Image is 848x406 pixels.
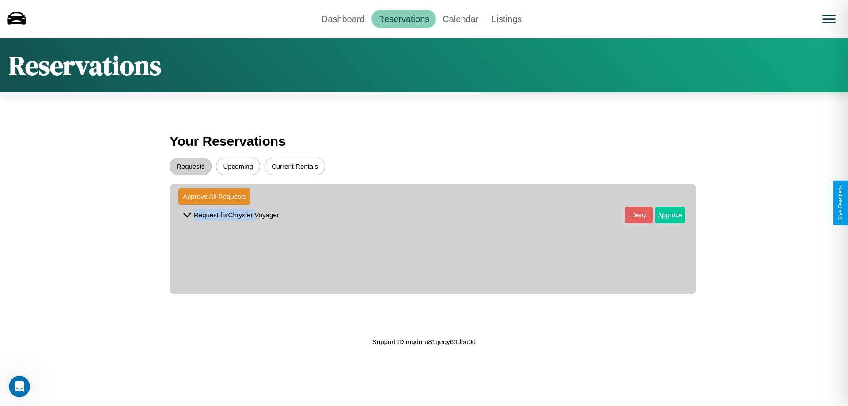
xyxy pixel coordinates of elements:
button: Deny [625,207,653,223]
button: Requests [170,158,212,175]
p: Request for Chrysler Voyager [194,209,279,221]
button: Upcoming [216,158,260,175]
button: Open menu [817,7,841,31]
h1: Reservations [9,47,161,83]
a: Dashboard [315,10,371,28]
div: Give Feedback [837,185,844,221]
iframe: Intercom live chat [9,376,30,397]
p: Support ID: mgdrnu81geqy60d5o0d [372,336,476,348]
a: Calendar [436,10,485,28]
button: Approve All Requests [178,188,250,205]
button: Approve [655,207,685,223]
a: Listings [485,10,528,28]
h3: Your Reservations [170,129,678,153]
a: Reservations [371,10,436,28]
button: Current Rentals [265,158,325,175]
